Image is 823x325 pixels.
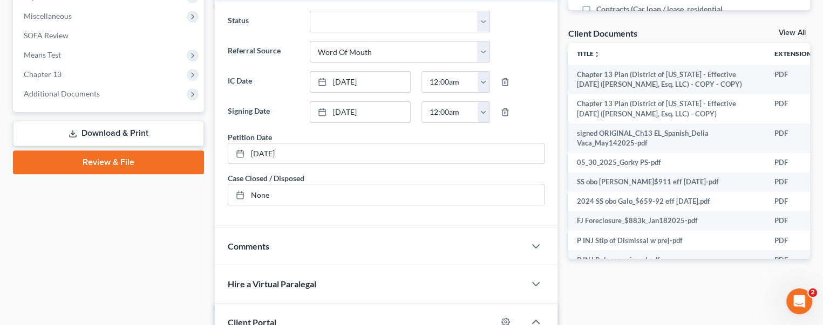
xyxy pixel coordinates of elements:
label: Referral Source [222,41,304,63]
a: Extensionunfold_more [774,50,818,58]
input: -- : -- [422,72,478,92]
a: [DATE] [228,143,544,164]
a: View All [779,29,806,37]
td: Chapter 13 Plan (District of [US_STATE] - Effective [DATE] ([PERSON_NAME], Esq. LLC) - COPY - COPY) [568,65,766,94]
td: signed ORIGINAL_Ch13 EL_Spanish_Delia Vaca_May142025-pdf [568,123,766,153]
td: 2024 SS obo Galo_$659-92 eff [DATE].pdf [568,192,766,211]
span: Additional Documents [24,89,100,98]
td: P INJ Stip of Dismissal w prej-pdf [568,231,766,250]
td: Chapter 13 Plan (District of [US_STATE] - Effective [DATE] ([PERSON_NAME], Esq. LLC) - COPY) [568,94,766,123]
a: [DATE] [310,102,410,122]
iframe: Intercom live chat [786,288,812,314]
span: SOFA Review [24,31,69,40]
div: Client Documents [568,27,637,39]
label: Signing Date [222,101,304,123]
a: None [228,184,544,205]
span: Contracts (Car loan / lease, residential lease, furniture purchase / lease) [596,4,740,25]
td: SS obo [PERSON_NAME]$911 eff [DATE]-pdf [568,172,766,192]
a: Review & File [13,150,204,174]
span: Means Test [24,50,61,59]
td: P INJ Release - signed-pdf [568,250,766,269]
span: Hire a Virtual Paralegal [228,279,316,289]
a: Titleunfold_more [577,50,600,58]
div: Petition Date [228,132,272,143]
label: Status [222,11,304,32]
i: unfold_more [594,51,600,58]
td: FJ Foreclosure_$883k_Jan182025-pdf [568,211,766,231]
span: Comments [228,241,269,251]
label: IC Date [222,71,304,93]
input: -- : -- [422,102,478,122]
div: Case Closed / Disposed [228,172,304,184]
a: [DATE] [310,72,410,92]
span: Miscellaneous [24,11,72,20]
a: SOFA Review [15,26,204,45]
td: 05_30_2025_Gorky PS-pdf [568,153,766,172]
a: Download & Print [13,121,204,146]
span: 2 [808,288,817,297]
span: Chapter 13 [24,70,62,79]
